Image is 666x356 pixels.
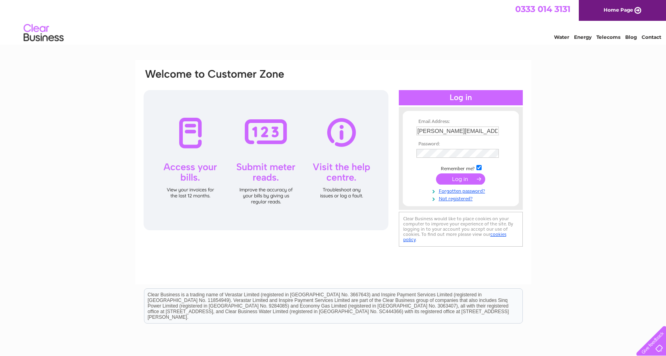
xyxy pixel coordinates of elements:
[414,141,507,147] th: Password:
[596,34,620,40] a: Telecoms
[625,34,637,40] a: Blog
[574,34,592,40] a: Energy
[403,231,506,242] a: cookies policy
[414,119,507,125] th: Email Address:
[436,173,485,185] input: Submit
[414,164,507,172] td: Remember me?
[23,21,64,45] img: logo.png
[554,34,569,40] a: Water
[399,212,523,247] div: Clear Business would like to place cookies on your computer to improve your experience of the sit...
[416,187,507,194] a: Forgotten password?
[515,4,570,14] a: 0333 014 3131
[642,34,661,40] a: Contact
[416,194,507,202] a: Not registered?
[144,4,522,39] div: Clear Business is a trading name of Verastar Limited (registered in [GEOGRAPHIC_DATA] No. 3667643...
